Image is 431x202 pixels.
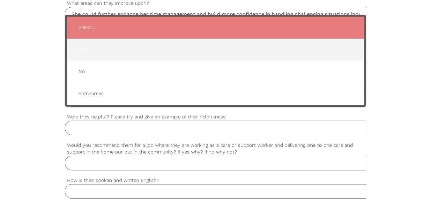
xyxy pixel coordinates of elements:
[65,177,367,184] label: How is their spoken and written English?
[73,86,358,101] span: Sometimes
[65,85,367,92] label: Were they on time?
[65,28,367,35] label: Were they trustworthy? Please try and give an example of their trustworthiness
[65,142,367,156] label: Would you recommend them for a job where they are working as a care or support worker and deliver...
[73,20,358,35] span: Select...
[73,64,358,79] span: No
[65,56,367,64] label: Were they reliable? Please give an example of when the person was reliable.
[65,113,367,121] label: Were they helpful? Please try and give an example of their helpfulness
[73,42,358,57] span: Yes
